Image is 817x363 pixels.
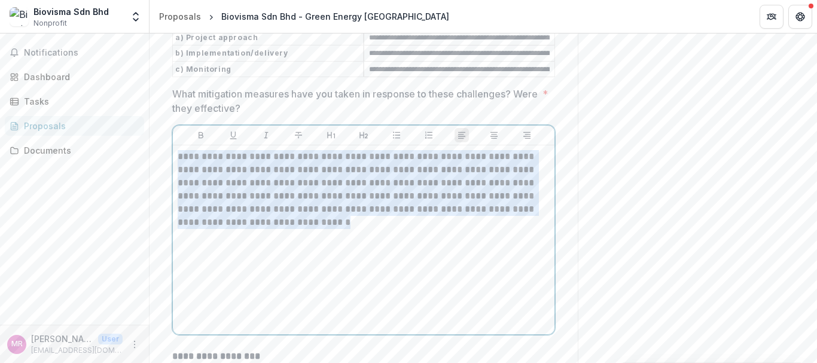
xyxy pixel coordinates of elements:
[173,45,364,62] th: b) Implementation/delivery
[10,7,29,26] img: Biovisma Sdn Bhd
[11,340,23,348] div: MUHAMMAD ASWAD BIN ABD RASHID
[127,337,142,352] button: More
[24,120,135,132] div: Proposals
[291,128,306,142] button: Strike
[520,128,534,142] button: Align Right
[487,128,501,142] button: Align Center
[24,48,139,58] span: Notifications
[324,128,339,142] button: Heading 1
[5,116,144,136] a: Proposals
[173,29,364,45] th: a) Project approach
[221,10,449,23] div: Biovisma Sdn Bhd - Green Energy [GEOGRAPHIC_DATA]
[5,91,144,111] a: Tasks
[172,87,538,115] p: What mitigation measures have you taken in response to these challenges? Were they effective?
[194,128,208,142] button: Bold
[127,5,144,29] button: Open entity switcher
[422,128,436,142] button: Ordered List
[226,128,240,142] button: Underline
[5,43,144,62] button: Notifications
[173,61,364,77] th: c) Monitoring
[98,334,123,344] p: User
[31,333,93,345] p: [PERSON_NAME] BIN ABD [PERSON_NAME]
[389,128,404,142] button: Bullet List
[33,18,67,29] span: Nonprofit
[455,128,469,142] button: Align Left
[31,345,123,356] p: [EMAIL_ADDRESS][DOMAIN_NAME]
[33,5,109,18] div: Biovisma Sdn Bhd
[5,141,144,160] a: Documents
[788,5,812,29] button: Get Help
[24,95,135,108] div: Tasks
[154,8,454,25] nav: breadcrumb
[760,5,784,29] button: Partners
[24,144,135,157] div: Documents
[154,8,206,25] a: Proposals
[24,71,135,83] div: Dashboard
[5,67,144,87] a: Dashboard
[159,10,201,23] div: Proposals
[356,128,371,142] button: Heading 2
[259,128,273,142] button: Italicize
